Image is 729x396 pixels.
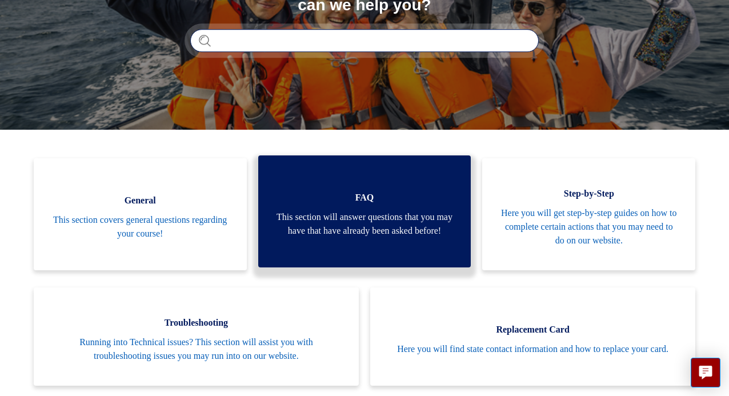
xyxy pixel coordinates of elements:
span: Step-by-Step [499,187,678,201]
span: FAQ [275,191,454,205]
a: Troubleshooting Running into Technical issues? This section will assist you with troubleshooting ... [34,287,359,386]
span: Here you will get step-by-step guides on how to complete certain actions that you may need to do ... [499,206,678,247]
a: Step-by-Step Here you will get step-by-step guides on how to complete certain actions that you ma... [482,158,695,270]
a: FAQ This section will answer questions that you may have that have already been asked before! [258,155,471,267]
a: General This section covers general questions regarding your course! [34,158,247,270]
span: Troubleshooting [51,316,342,330]
span: Running into Technical issues? This section will assist you with troubleshooting issues you may r... [51,335,342,363]
input: Search [190,29,539,52]
span: Here you will find state contact information and how to replace your card. [387,342,678,356]
span: Replacement Card [387,323,678,337]
span: General [51,194,230,207]
span: This section will answer questions that you may have that have already been asked before! [275,210,454,238]
span: This section covers general questions regarding your course! [51,213,230,241]
a: Replacement Card Here you will find state contact information and how to replace your card. [370,287,695,386]
button: Live chat [691,358,720,387]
